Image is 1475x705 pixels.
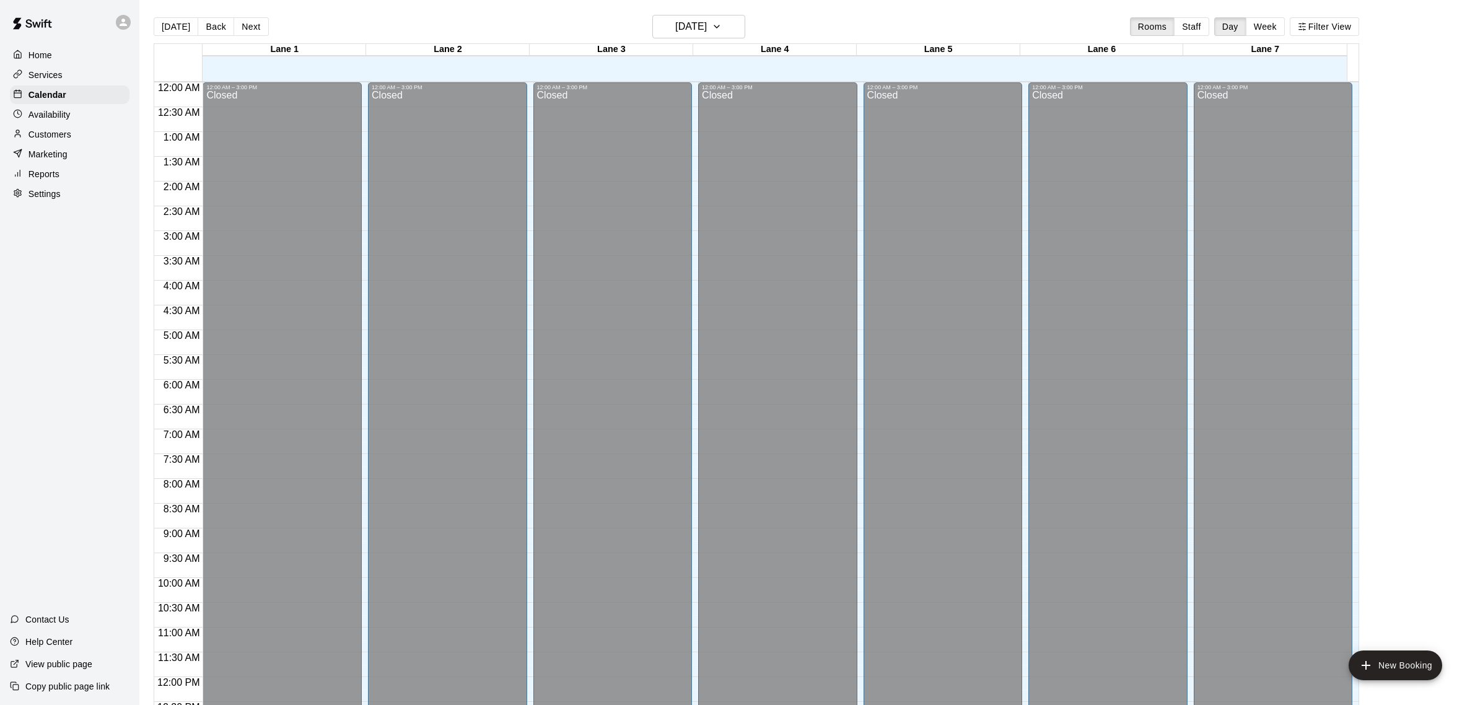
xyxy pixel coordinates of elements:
[530,44,693,56] div: Lane 3
[155,82,203,93] span: 12:00 AM
[160,454,203,465] span: 7:30 AM
[28,89,66,101] p: Calendar
[160,132,203,142] span: 1:00 AM
[154,677,203,688] span: 12:00 PM
[234,17,268,36] button: Next
[160,305,203,316] span: 4:30 AM
[160,206,203,217] span: 2:30 AM
[203,44,366,56] div: Lane 1
[366,44,530,56] div: Lane 2
[155,628,203,638] span: 11:00 AM
[867,84,1019,90] div: 12:00 AM – 3:00 PM
[160,157,203,167] span: 1:30 AM
[28,168,59,180] p: Reports
[160,182,203,192] span: 2:00 AM
[1349,650,1442,680] button: add
[10,125,129,144] a: Customers
[160,528,203,539] span: 9:00 AM
[10,145,129,164] a: Marketing
[160,380,203,390] span: 6:00 AM
[155,578,203,589] span: 10:00 AM
[160,405,203,415] span: 6:30 AM
[25,680,110,693] p: Copy public page link
[693,44,857,56] div: Lane 4
[160,330,203,341] span: 5:00 AM
[28,188,61,200] p: Settings
[1032,84,1184,90] div: 12:00 AM – 3:00 PM
[1174,17,1209,36] button: Staff
[25,613,69,626] p: Contact Us
[160,281,203,291] span: 4:00 AM
[10,66,129,84] a: Services
[28,148,68,160] p: Marketing
[1020,44,1184,56] div: Lane 6
[160,355,203,366] span: 5:30 AM
[25,658,92,670] p: View public page
[857,44,1020,56] div: Lane 5
[154,17,198,36] button: [DATE]
[160,231,203,242] span: 3:00 AM
[10,185,129,203] a: Settings
[702,84,854,90] div: 12:00 AM – 3:00 PM
[675,18,707,35] h6: [DATE]
[198,17,234,36] button: Back
[1197,84,1349,90] div: 12:00 AM – 3:00 PM
[10,165,129,183] a: Reports
[28,69,63,81] p: Services
[28,128,71,141] p: Customers
[160,256,203,266] span: 3:30 AM
[25,636,72,648] p: Help Center
[28,108,71,121] p: Availability
[155,603,203,613] span: 10:30 AM
[1130,17,1175,36] button: Rooms
[155,107,203,118] span: 12:30 AM
[160,504,203,514] span: 8:30 AM
[10,85,129,104] a: Calendar
[206,84,358,90] div: 12:00 AM – 3:00 PM
[10,46,129,64] a: Home
[155,652,203,663] span: 11:30 AM
[1290,17,1359,36] button: Filter View
[1214,17,1246,36] button: Day
[10,105,129,124] a: Availability
[160,479,203,489] span: 8:00 AM
[537,84,689,90] div: 12:00 AM – 3:00 PM
[372,84,523,90] div: 12:00 AM – 3:00 PM
[160,429,203,440] span: 7:00 AM
[1246,17,1285,36] button: Week
[160,553,203,564] span: 9:30 AM
[28,49,52,61] p: Home
[652,15,745,38] button: [DATE]
[1183,44,1347,56] div: Lane 7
